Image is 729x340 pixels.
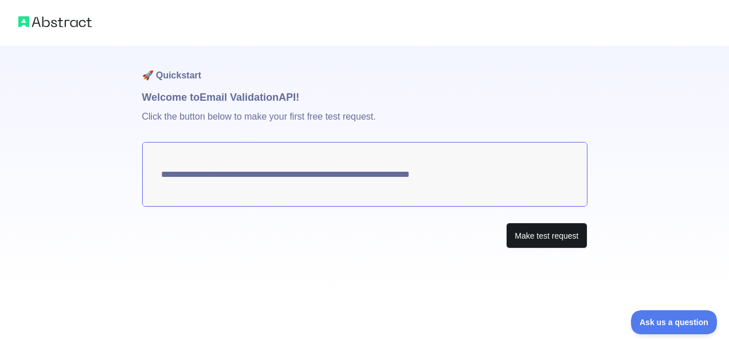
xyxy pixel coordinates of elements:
img: Abstract logo [18,14,92,30]
p: Click the button below to make your first free test request. [142,105,587,142]
h1: 🚀 Quickstart [142,46,587,89]
button: Make test request [506,223,587,248]
iframe: Toggle Customer Support [631,310,718,334]
h1: Welcome to Email Validation API! [142,89,587,105]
